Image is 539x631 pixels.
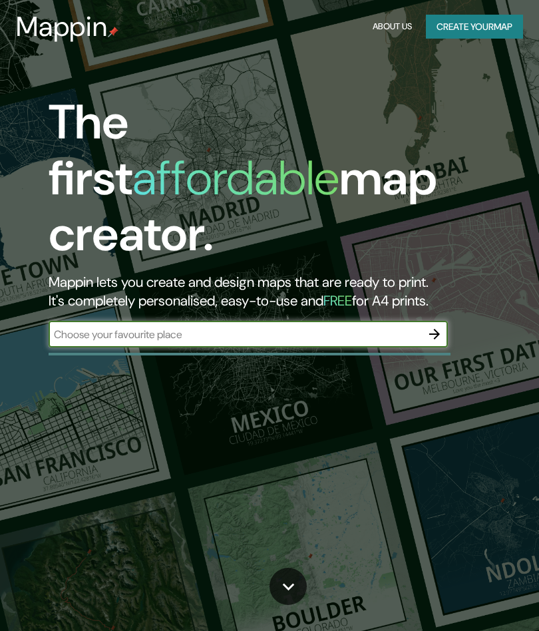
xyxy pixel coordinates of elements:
[426,15,523,39] button: Create yourmap
[369,15,415,39] button: About Us
[108,27,118,37] img: mappin-pin
[49,327,421,342] input: Choose your favourite place
[16,11,108,43] h3: Mappin
[323,292,352,310] h5: FREE
[49,95,480,273] h1: The first map creator.
[49,273,480,310] h2: Mappin lets you create and design maps that are ready to print. It's completely personalised, eas...
[132,147,339,209] h1: affordable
